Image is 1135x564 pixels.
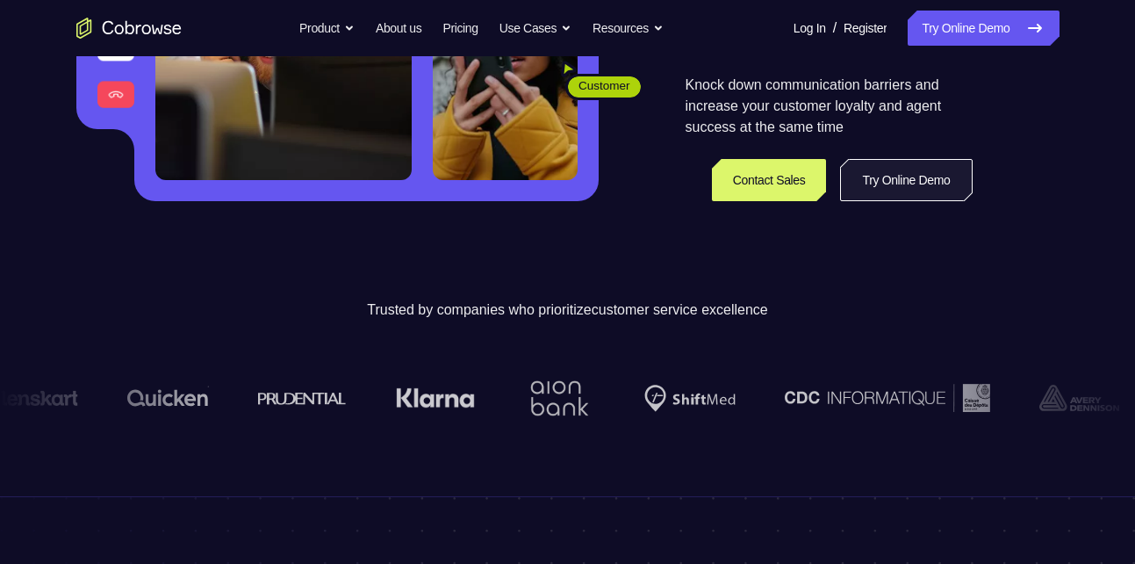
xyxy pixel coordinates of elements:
img: Klarna [375,387,454,409]
img: prudential [237,391,326,405]
a: About us [376,11,421,46]
img: Aion Bank [503,363,574,434]
img: CDC Informatique [764,384,969,411]
img: Shiftmed [623,385,715,412]
button: Resources [593,11,664,46]
a: Register [844,11,887,46]
span: customer service excellence [592,302,768,317]
a: Go to the home page [76,18,182,39]
a: Try Online Demo [908,11,1059,46]
a: Pricing [442,11,478,46]
a: Contact Sales [712,159,827,201]
a: Try Online Demo [840,159,972,201]
a: Log In [794,11,826,46]
button: Use Cases [499,11,571,46]
p: Knock down communication barriers and increase your customer loyalty and agent success at the sam... [686,75,973,138]
button: Product [299,11,355,46]
span: / [833,18,837,39]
